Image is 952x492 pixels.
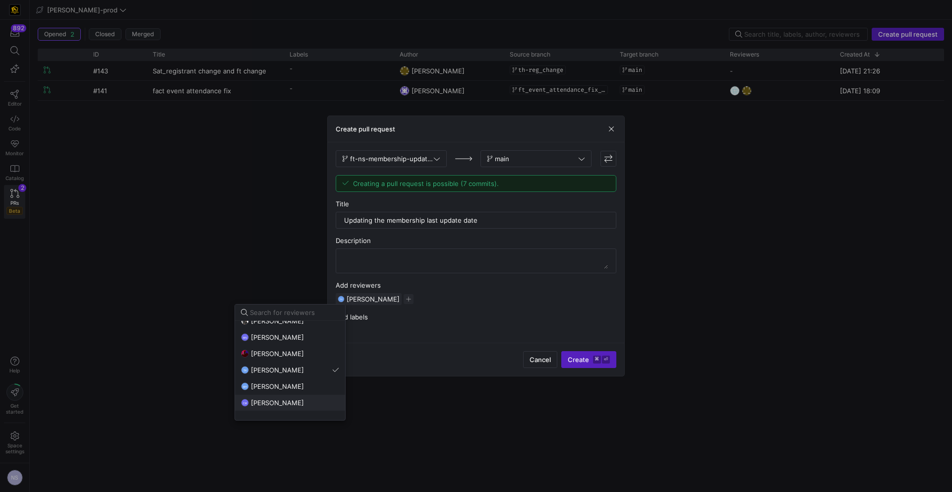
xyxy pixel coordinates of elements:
[241,317,249,325] img: https://storage.googleapis.com/y42-prod-data-exchange/images/eavvdt3BI1mUL5aTwIpAt5MuNEaIUcQWfwmP...
[250,308,339,316] input: Search for reviewers
[241,366,249,374] div: TH
[251,382,304,390] span: [PERSON_NAME]
[241,350,249,358] img: https://storage.googleapis.com/y42-prod-data-exchange/images/ICWEDZt8PPNNsC1M8rtt1ADXuM1CLD3OveQ6...
[251,366,304,374] span: [PERSON_NAME]
[251,333,304,341] span: [PERSON_NAME]
[241,333,249,341] div: MN
[251,399,304,407] span: [PERSON_NAME]
[251,350,304,358] span: [PERSON_NAME]
[241,382,249,390] div: MH
[241,399,249,407] div: CM
[251,317,304,325] span: [PERSON_NAME]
